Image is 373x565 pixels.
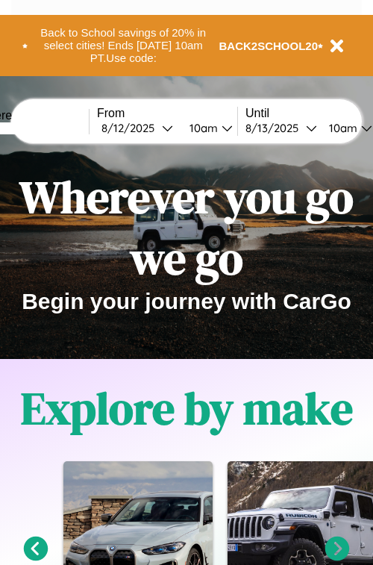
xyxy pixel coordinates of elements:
div: 10am [322,121,361,135]
div: 10am [182,121,222,135]
label: From [97,107,237,120]
button: 10am [178,120,237,136]
div: 8 / 13 / 2025 [245,121,306,135]
div: 8 / 12 / 2025 [101,121,162,135]
button: 8/12/2025 [97,120,178,136]
h1: Explore by make [21,378,353,439]
button: Back to School savings of 20% in select cities! Ends [DATE] 10am PT.Use code: [28,22,219,69]
b: BACK2SCHOOL20 [219,40,319,52]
